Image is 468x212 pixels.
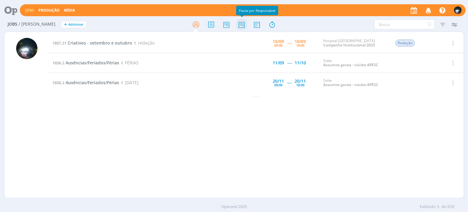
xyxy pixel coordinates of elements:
[19,22,55,27] span: / [PERSON_NAME]
[132,40,154,46] span: redação
[52,60,119,66] a: 1656.2Ausências/Feriados/Férias
[23,8,36,13] button: Jobs
[323,39,386,48] div: Hospital [GEOGRAPHIC_DATA]
[420,204,436,210] span: Exibindo
[274,44,282,47] div: 09:00
[395,40,415,46] span: Redação
[37,8,62,13] button: Produção
[62,21,86,28] button: +Adicionar
[287,60,292,66] span: -----
[441,204,446,210] span: de
[49,93,463,99] div: - - -
[295,79,306,83] div: 20/11
[295,39,306,44] div: 10/09
[68,40,132,46] span: Criativos - setembro e outubro
[52,80,64,85] span: 1656.2
[295,61,306,65] div: 11/10
[64,21,67,28] span: +
[52,60,64,66] span: 1656.2
[323,78,386,87] div: Sobe
[296,83,304,87] div: 18:00
[323,42,375,48] a: Campanha Institucional 2025
[296,44,304,47] div: 18:00
[236,6,278,15] div: Pauta por Responsável
[8,22,17,27] span: Jobs
[374,20,435,29] input: Busca
[52,40,66,46] span: 1857.21
[52,40,132,46] a: 1857.21Criativos - setembro e outubro
[25,8,34,13] a: Jobs
[323,62,378,67] a: Assuntos gerais - núcleo APESC
[273,39,284,44] div: 10/09
[454,6,462,14] img: G
[68,23,83,27] span: Adicionar
[274,83,282,87] div: 09:00
[16,38,37,59] img: G
[437,204,439,210] span: 3
[38,8,60,13] a: Produção
[119,80,138,85] span: [DATE]
[273,61,284,65] div: 11/09
[454,5,462,16] button: G
[119,60,138,66] span: FÉRIAS
[66,80,119,85] span: Ausências/Feriados/Férias
[64,8,75,13] a: Mídia
[323,82,378,87] a: Assuntos gerais - núcleo APESC
[62,8,77,13] button: Mídia
[323,59,386,67] div: Sobe
[287,80,292,85] span: -----
[66,60,119,66] span: Ausências/Feriados/Férias
[52,80,119,85] a: 1656.2Ausências/Feriados/Férias
[287,40,292,46] span: -----
[273,79,284,83] div: 20/11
